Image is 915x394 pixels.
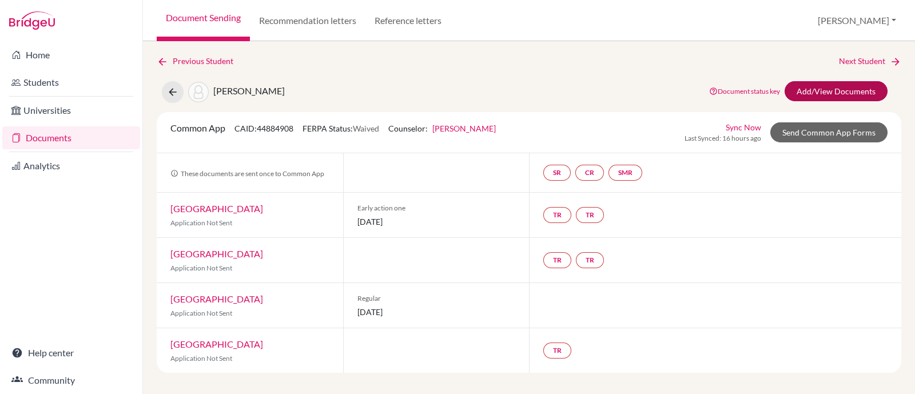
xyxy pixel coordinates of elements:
a: [PERSON_NAME] [432,124,496,133]
a: [GEOGRAPHIC_DATA] [170,339,263,349]
img: Bridge-U [9,11,55,30]
a: TR [543,252,571,268]
span: Common App [170,122,225,133]
span: CAID: 44884908 [234,124,293,133]
span: Early action one [357,203,516,213]
a: Send Common App Forms [770,122,888,142]
span: Waived [353,124,379,133]
a: TR [543,207,571,223]
a: SR [543,165,571,181]
a: Analytics [2,154,140,177]
a: Home [2,43,140,66]
a: Documents [2,126,140,149]
span: [DATE] [357,216,516,228]
span: Application Not Sent [170,354,232,363]
a: Next Student [839,55,901,67]
span: Counselor: [388,124,496,133]
a: TR [543,343,571,359]
a: [GEOGRAPHIC_DATA] [170,293,263,304]
a: Universities [2,99,140,122]
span: Regular [357,293,516,304]
span: [DATE] [357,306,516,318]
a: [GEOGRAPHIC_DATA] [170,248,263,259]
a: Document status key [709,87,780,95]
button: [PERSON_NAME] [813,10,901,31]
span: Application Not Sent [170,309,232,317]
a: Previous Student [157,55,242,67]
a: TR [576,252,604,268]
a: Sync Now [726,121,761,133]
span: FERPA Status: [303,124,379,133]
a: CR [575,165,604,181]
a: Add/View Documents [785,81,888,101]
a: Community [2,369,140,392]
a: Students [2,71,140,94]
a: Help center [2,341,140,364]
span: Application Not Sent [170,264,232,272]
span: Application Not Sent [170,218,232,227]
a: SMR [608,165,642,181]
a: TR [576,207,604,223]
span: [PERSON_NAME] [213,85,285,96]
span: These documents are sent once to Common App [170,169,324,178]
span: Last Synced: 16 hours ago [685,133,761,144]
a: [GEOGRAPHIC_DATA] [170,203,263,214]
